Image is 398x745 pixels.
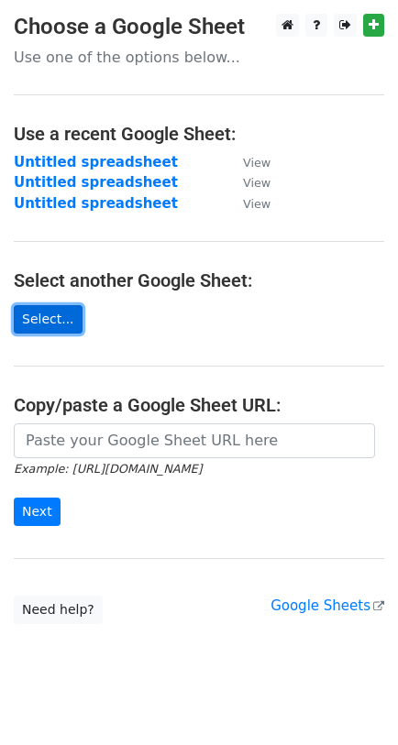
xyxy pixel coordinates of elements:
small: Example: [URL][DOMAIN_NAME] [14,462,202,476]
input: Next [14,498,61,526]
div: 聊天小组件 [306,657,398,745]
h4: Use a recent Google Sheet: [14,123,384,145]
a: Untitled spreadsheet [14,174,178,191]
h4: Copy/paste a Google Sheet URL: [14,394,384,416]
a: View [225,195,271,212]
iframe: Chat Widget [306,657,398,745]
small: View [243,176,271,190]
a: Select... [14,305,83,334]
p: Use one of the options below... [14,48,384,67]
a: Google Sheets [271,597,384,614]
small: View [243,156,271,170]
h4: Select another Google Sheet: [14,269,384,291]
a: Need help? [14,596,103,624]
h3: Choose a Google Sheet [14,14,384,40]
a: Untitled spreadsheet [14,195,178,212]
a: View [225,174,271,191]
small: View [243,197,271,211]
input: Paste your Google Sheet URL here [14,423,375,458]
a: View [225,154,271,170]
a: Untitled spreadsheet [14,154,178,170]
